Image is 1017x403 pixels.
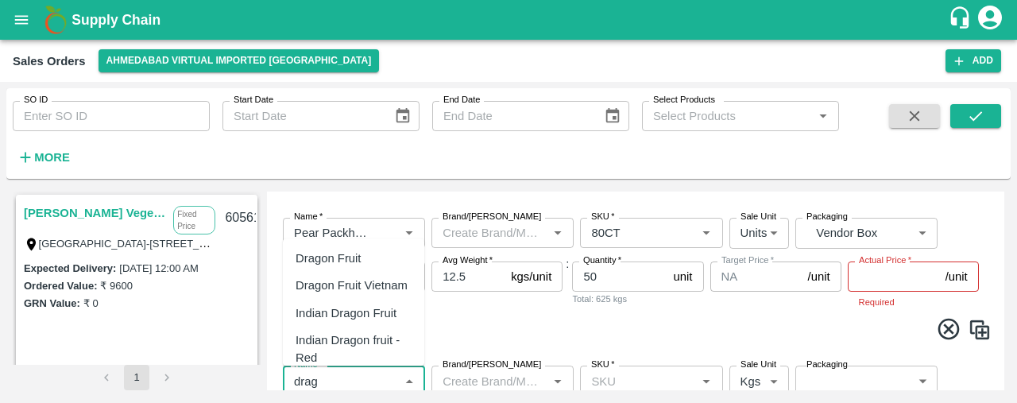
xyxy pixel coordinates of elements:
[583,254,621,267] label: Quantity
[124,365,149,390] button: page 1
[968,318,992,342] img: CloneIcon
[399,223,420,243] button: Open
[24,280,97,292] label: Ordered Value:
[859,254,911,267] label: Actual Price
[40,4,72,36] img: logo
[591,358,614,371] label: SKU
[288,370,394,391] input: Name
[3,2,40,38] button: open drawer
[13,51,86,72] div: Sales Orders
[296,250,362,267] div: Dragon Fruit
[653,94,715,107] label: Select Products
[72,9,948,31] a: Supply Chain
[443,358,541,371] label: Brand/[PERSON_NAME]
[443,254,493,267] label: Avg Weight
[597,101,628,131] button: Choose date
[24,203,165,223] a: [PERSON_NAME] Vegetables
[585,223,671,243] input: SKU
[24,94,48,107] label: SO ID
[13,101,210,131] input: Enter SO ID
[674,268,693,285] p: unit
[572,292,703,306] div: Total: 625 kgs
[99,49,380,72] button: Select DC
[741,211,776,223] label: Sale Unit
[399,370,420,391] button: Close
[39,237,252,250] label: [GEOGRAPHIC_DATA]-[STREET_ADDRESS]
[806,358,848,371] label: Packaging
[222,101,381,131] input: Start Date
[436,370,543,391] input: Create Brand/Marka
[24,297,80,309] label: GRN Value:
[234,94,273,107] label: Start Date
[741,373,761,390] p: Kgs
[83,297,99,309] label: ₹ 0
[432,101,591,131] input: End Date
[696,223,717,243] button: Open
[100,280,133,292] label: ₹ 9600
[296,277,408,295] div: Dragon Fruit Vietnam
[13,144,74,171] button: More
[945,268,968,285] p: /unit
[443,211,541,223] label: Brand/[PERSON_NAME]
[808,268,830,285] p: /unit
[806,211,848,223] label: Packaging
[741,224,768,242] p: Units
[591,211,614,223] label: SKU
[859,295,968,309] p: Required
[547,370,568,391] button: Open
[443,94,480,107] label: End Date
[547,223,568,243] button: Open
[696,370,717,391] button: Open
[215,200,276,237] div: 605618
[72,12,160,28] b: Supply Chain
[34,151,70,164] strong: More
[948,6,976,34] div: customer-support
[585,370,691,391] input: SKU
[273,205,998,354] div: :
[296,304,396,322] div: Indian Dragon Fruit
[741,358,776,371] label: Sale Unit
[119,262,198,274] label: [DATE] 12:00 AM
[436,223,543,243] input: Create Brand/Marka
[572,262,667,292] input: 0.0
[721,254,774,267] label: Target Price
[945,49,1001,72] button: Add
[816,224,911,242] p: Vendor Box
[294,211,323,223] label: Name
[431,262,505,292] input: 0.0
[511,268,551,285] p: kgs/unit
[91,365,182,390] nav: pagination navigation
[173,206,215,234] p: Fixed Price
[388,101,418,131] button: Choose date
[813,106,833,126] button: Open
[976,3,1004,37] div: account of current user
[647,106,808,126] input: Select Products
[288,223,373,243] input: Name
[24,262,116,274] label: Expected Delivery :
[296,331,412,367] div: Indian Dragon fruit -Red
